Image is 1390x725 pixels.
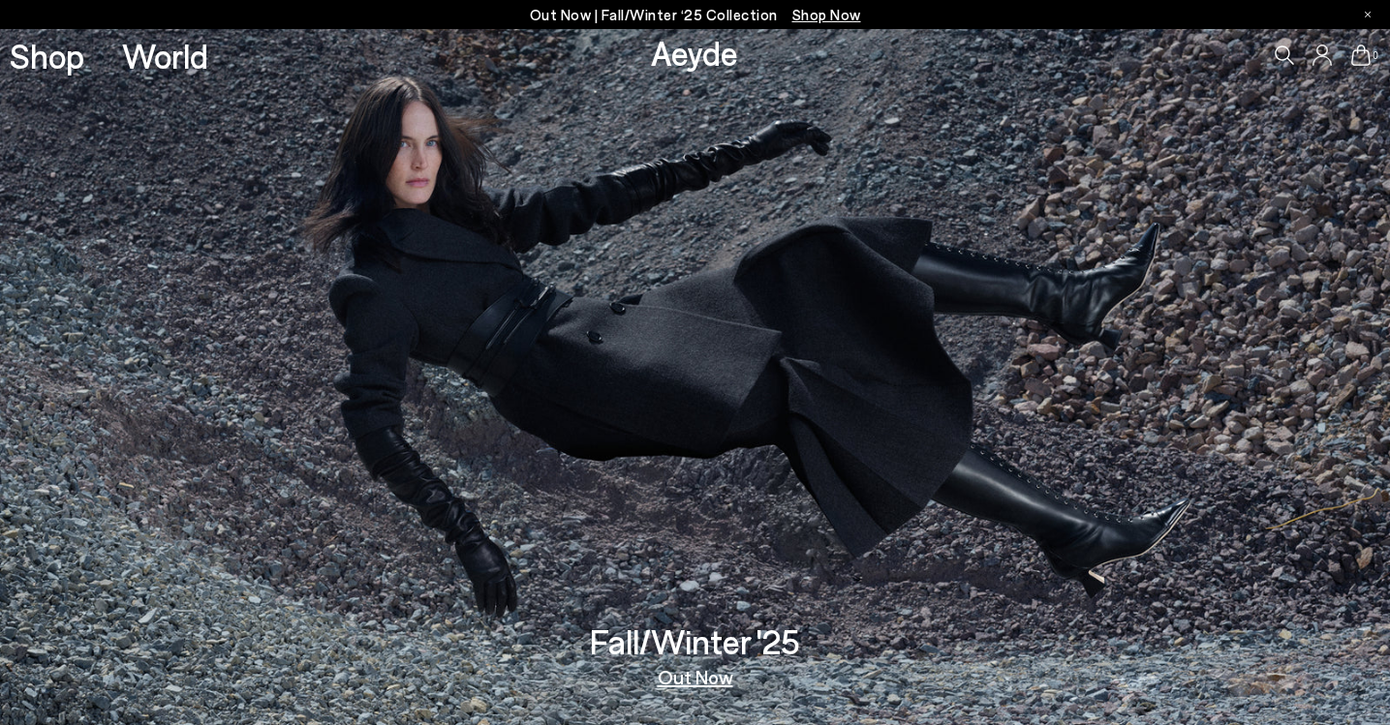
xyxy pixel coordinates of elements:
span: Navigate to /collections/new-in [792,6,861,23]
a: World [122,39,208,73]
p: Out Now | Fall/Winter ‘25 Collection [530,3,861,27]
a: Shop [10,39,84,73]
a: 0 [1351,45,1371,66]
h3: Fall/Winter '25 [590,624,800,658]
a: Aeyde [651,32,738,73]
span: 0 [1371,50,1380,61]
a: Out Now [658,667,733,686]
